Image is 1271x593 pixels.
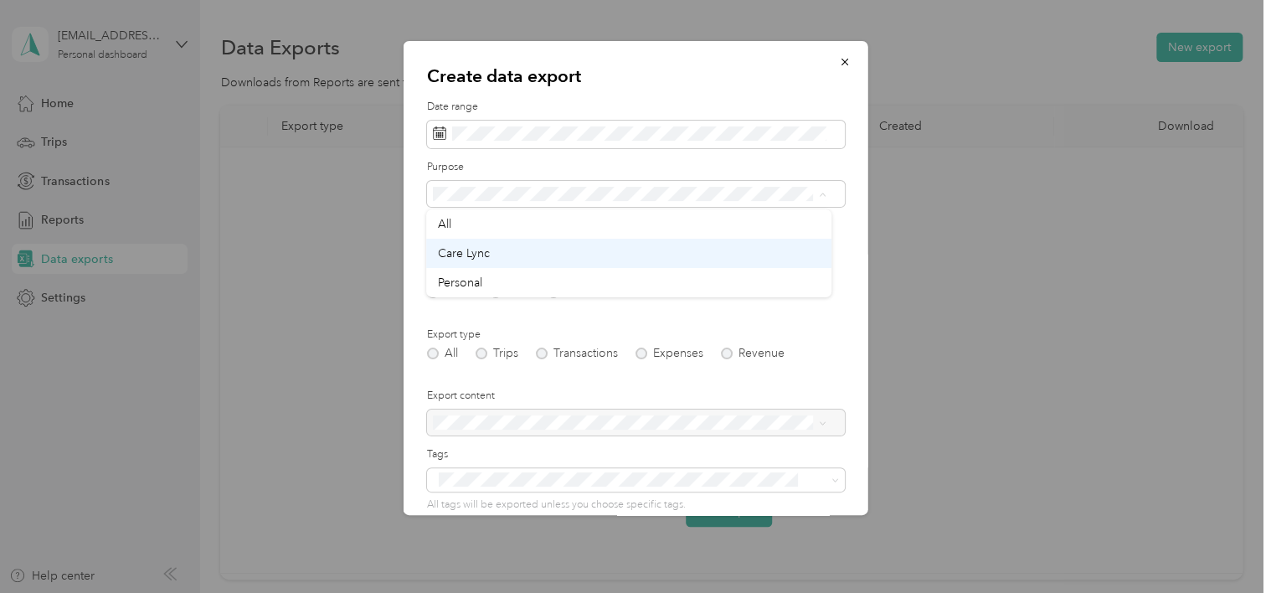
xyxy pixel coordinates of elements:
span: Personal [438,276,482,290]
label: Purpose [427,160,845,175]
label: Export content [427,389,845,404]
label: Date range [427,100,845,115]
p: All tags will be exported unless you choose specific tags. [427,498,845,513]
span: Care Lync [438,246,490,260]
span: All [438,217,451,231]
label: Tags [427,447,845,462]
label: Export type [427,327,845,343]
p: Create data export [427,64,845,88]
iframe: Everlance-gr Chat Button Frame [1177,499,1271,593]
